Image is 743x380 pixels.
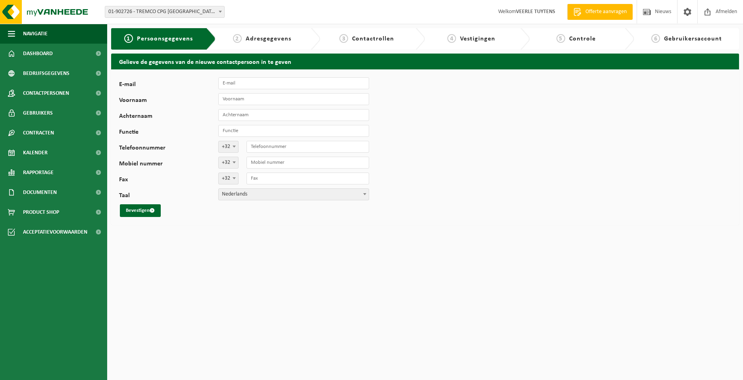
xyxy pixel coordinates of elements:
span: Persoonsgegevens [137,36,193,42]
input: Mobiel nummer [246,157,369,169]
span: +32 [218,173,239,184]
label: Achternaam [119,113,218,121]
input: Telefoonnummer [246,141,369,153]
span: +32 [218,141,239,153]
span: 1 [124,34,133,43]
label: Telefoonnummer [119,145,218,153]
label: Voornaam [119,97,218,105]
span: 6 [651,34,660,43]
label: Functie [119,129,218,137]
span: Contracten [23,123,54,143]
span: Gebruikersaccount [664,36,722,42]
span: Gebruikers [23,103,53,123]
input: Functie [218,125,369,137]
span: Nederlands [218,188,369,200]
span: Product Shop [23,202,59,222]
span: 3 [339,34,348,43]
span: +32 [218,157,239,169]
span: Acceptatievoorwaarden [23,222,87,242]
span: Documenten [23,182,57,202]
span: Navigatie [23,24,48,44]
span: 5 [556,34,565,43]
span: Dashboard [23,44,53,63]
label: Taal [119,192,218,200]
span: Controle [569,36,596,42]
span: 2 [233,34,242,43]
span: +32 [219,141,238,152]
h2: Gelieve de gegevens van de nieuwe contactpersoon in te geven [111,54,739,69]
span: Offerte aanvragen [583,8,629,16]
span: 4 [447,34,456,43]
span: Vestigingen [460,36,495,42]
input: E-mail [218,77,369,89]
span: Kalender [23,143,48,163]
span: Nederlands [219,189,369,200]
span: Bedrijfsgegevens [23,63,69,83]
strong: VEERLE TUYTENS [516,9,555,15]
span: 01-902726 - TREMCO CPG BELGIUM NV - TIELT [105,6,225,18]
span: +32 [219,173,238,184]
input: Fax [246,173,369,184]
input: Voornaam [218,93,369,105]
button: Bevestigen [120,204,161,217]
span: 01-902726 - TREMCO CPG BELGIUM NV - TIELT [105,6,224,17]
span: Rapportage [23,163,54,182]
label: Mobiel nummer [119,161,218,169]
label: Fax [119,177,218,184]
span: Contactpersonen [23,83,69,103]
label: E-mail [119,81,218,89]
input: Achternaam [218,109,369,121]
span: +32 [219,157,238,168]
span: Adresgegevens [246,36,291,42]
span: Contactrollen [352,36,394,42]
a: Offerte aanvragen [567,4,633,20]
